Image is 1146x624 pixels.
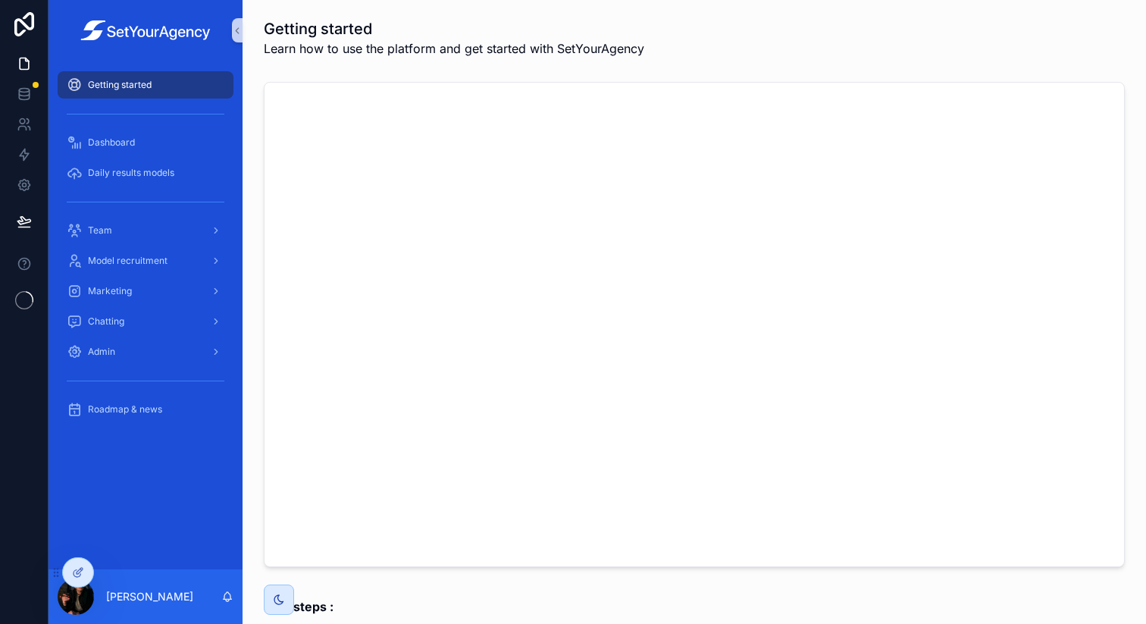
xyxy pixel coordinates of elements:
a: Team [58,217,233,244]
span: Model recruitment [88,255,168,267]
strong: First steps : [264,599,333,614]
a: Marketing [58,278,233,305]
a: Admin [58,338,233,365]
span: Marketing [88,285,132,297]
a: Daily results models [58,159,233,187]
a: Model recruitment [58,247,233,274]
span: Team [88,224,112,237]
a: Chatting [58,308,233,335]
span: Getting started [88,79,152,91]
img: App logo [58,20,233,41]
a: Roadmap & news [58,396,233,423]
span: Daily results models [88,167,174,179]
a: Dashboard [58,129,233,156]
span: Admin [88,346,115,358]
span: Roadmap & news [88,403,162,415]
h1: Getting started [264,18,644,39]
span: Dashboard [88,136,135,149]
span: Chatting [88,315,124,328]
span: Learn how to use the platform and get started with SetYourAgency [264,39,644,58]
div: scrollable content [49,61,243,443]
p: [PERSON_NAME] [106,589,193,604]
a: Getting started [58,71,233,99]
